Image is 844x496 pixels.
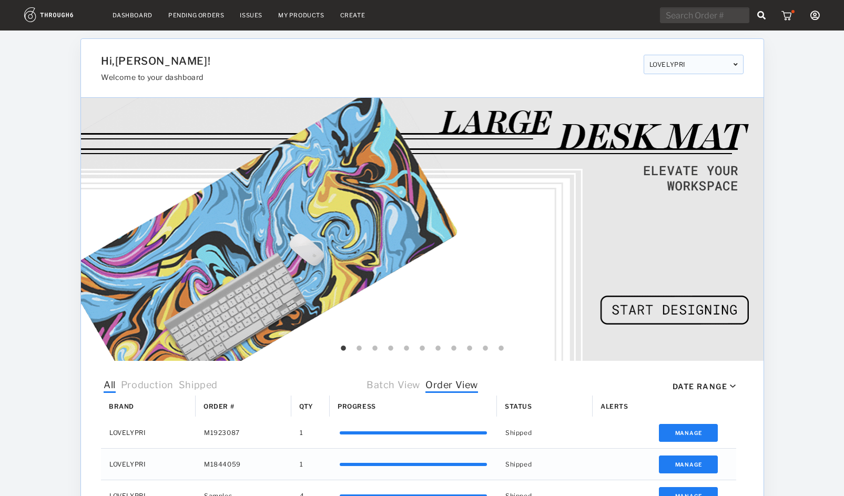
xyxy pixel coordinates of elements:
button: 11 [496,343,506,354]
button: 10 [480,343,491,354]
div: Press SPACE to select this row. [101,417,736,449]
div: M1923087 [196,417,291,448]
span: 1 [300,426,303,440]
h3: Welcome to your dashboard [101,73,635,82]
span: All [104,379,116,393]
div: LOVELYPRI [643,55,743,74]
img: icon_cart_red_dot.b92b630d.svg [781,10,795,21]
span: Progress [338,402,376,410]
span: Alerts [601,402,628,410]
span: Production [120,379,173,393]
button: 3 [370,343,380,354]
img: icon_caret_down_black.69fb8af9.svg [730,384,736,388]
div: Shipped [497,449,593,480]
button: 6 [417,343,428,354]
span: Batch View [367,379,420,393]
button: 1 [338,343,349,354]
button: 5 [401,343,412,354]
span: Order View [425,379,478,393]
span: Brand [109,402,134,410]
a: My Products [278,12,324,19]
div: Shipped [497,417,593,448]
button: 8 [449,343,459,354]
button: Manage [658,424,718,442]
span: Order # [204,402,234,410]
a: Dashboard [113,12,152,19]
span: 1 [300,458,303,471]
img: logo.1c10ca64.svg [24,7,97,22]
span: Status [505,402,532,410]
div: Date Range [673,382,727,391]
button: 2 [354,343,364,354]
a: Pending Orders [168,12,224,19]
button: 4 [385,343,396,354]
div: Press SPACE to select this row. [101,449,736,480]
img: 68b8b232-0003-4352-b7e2-3a53cc3ac4a2.gif [81,98,764,361]
input: Search Order # [660,7,749,23]
button: Manage [658,455,718,473]
span: Qty [299,402,313,410]
h1: Hi, [PERSON_NAME] ! [101,55,635,67]
div: LOVELYPRI [101,417,196,448]
div: LOVELYPRI [101,449,196,480]
button: 9 [464,343,475,354]
div: M1844059 [196,449,291,480]
span: Shipped [178,379,217,393]
a: Issues [240,12,262,19]
button: 7 [433,343,443,354]
a: Create [340,12,365,19]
